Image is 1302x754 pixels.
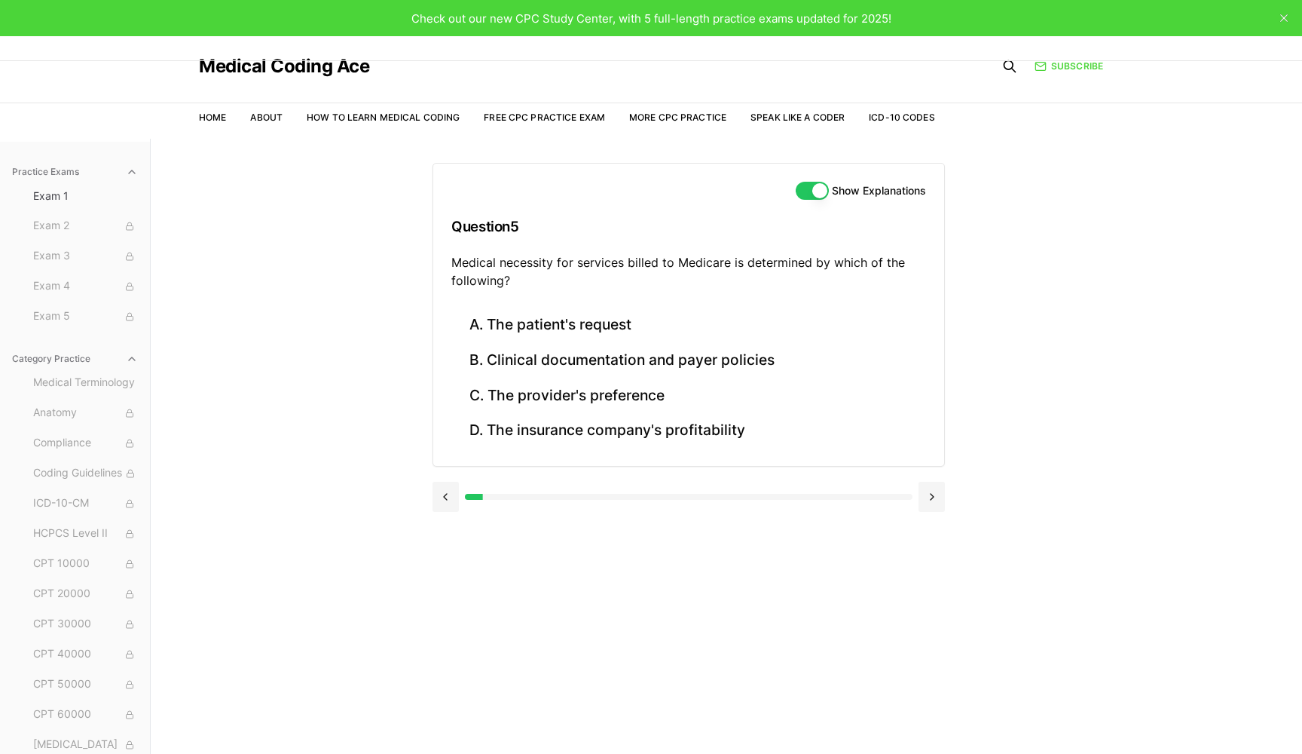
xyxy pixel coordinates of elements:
[199,112,226,123] a: Home
[451,204,926,249] h3: Question 5
[6,347,144,371] button: Category Practice
[27,582,144,606] button: CPT 20000
[1035,60,1103,73] a: Subscribe
[27,552,144,576] button: CPT 10000
[33,218,138,234] span: Exam 2
[27,431,144,455] button: Compliance
[307,112,460,123] a: How to Learn Medical Coding
[33,526,138,542] span: HCPCS Level II
[33,308,138,325] span: Exam 5
[750,112,845,123] a: Speak Like a Coder
[199,57,369,75] a: Medical Coding Ace
[832,185,926,196] label: Show Explanations
[27,673,144,697] button: CPT 50000
[27,461,144,486] button: Coding Guidelines
[33,646,138,663] span: CPT 40000
[33,435,138,452] span: Compliance
[27,184,144,208] button: Exam 1
[33,278,138,295] span: Exam 4
[27,642,144,667] button: CPT 40000
[250,112,283,123] a: About
[27,305,144,329] button: Exam 5
[27,214,144,238] button: Exam 2
[33,676,138,693] span: CPT 50000
[33,706,138,723] span: CPT 60000
[33,405,138,421] span: Anatomy
[1272,6,1296,30] button: close
[27,612,144,636] button: CPT 30000
[6,160,144,184] button: Practice Exams
[411,11,891,26] span: Check out our new CPC Study Center, with 5 full-length practice exams updated for 2025!
[27,371,144,395] button: Medical Terminology
[484,112,605,123] a: Free CPC Practice Exam
[33,556,138,572] span: CPT 10000
[27,401,144,425] button: Anatomy
[33,188,138,204] span: Exam 1
[451,308,926,343] button: A. The patient's request
[33,495,138,512] span: ICD-10-CM
[33,737,138,753] span: [MEDICAL_DATA]
[451,343,926,379] button: B. Clinical documentation and payer policies
[27,244,144,268] button: Exam 3
[27,274,144,299] button: Exam 4
[629,112,726,123] a: More CPC Practice
[27,522,144,546] button: HCPCS Level II
[33,375,138,391] span: Medical Terminology
[27,492,144,516] button: ICD-10-CM
[27,703,144,727] button: CPT 60000
[451,413,926,449] button: D. The insurance company's profitability
[33,248,138,265] span: Exam 3
[869,112,934,123] a: ICD-10 Codes
[33,465,138,482] span: Coding Guidelines
[33,586,138,602] span: CPT 20000
[451,378,926,413] button: C. The provider's preference
[33,616,138,633] span: CPT 30000
[451,253,926,290] p: Medical necessity for services billed to Medicare is determined by which of the following?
